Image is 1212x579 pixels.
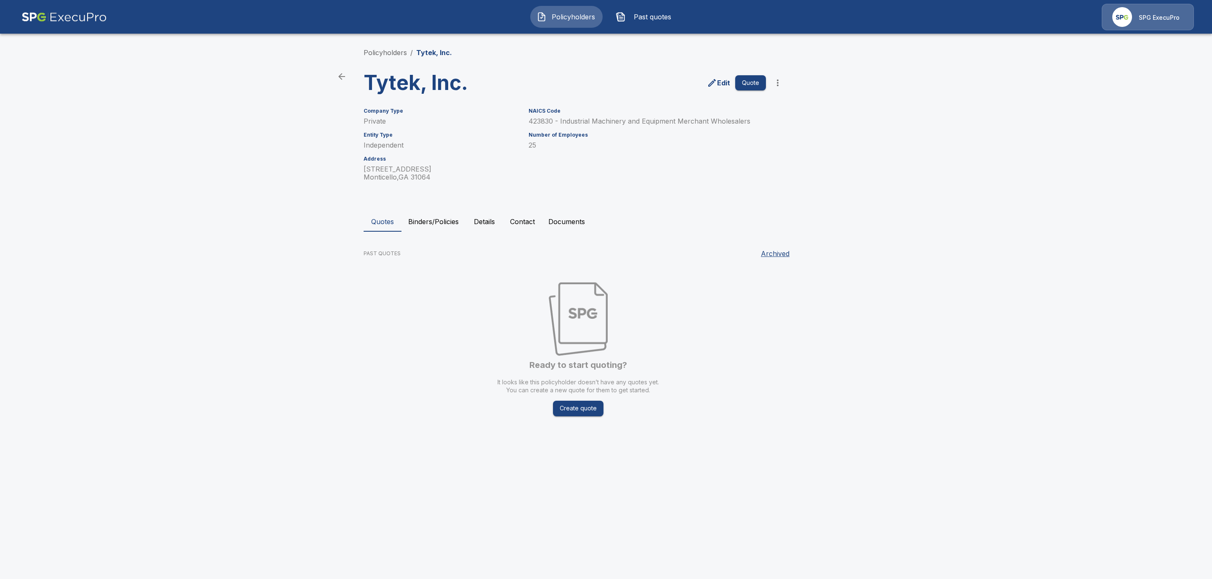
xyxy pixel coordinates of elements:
[530,6,603,28] button: Policyholders IconPolicyholders
[616,12,626,22] img: Past quotes Icon
[717,78,730,88] p: Edit
[364,71,571,95] h3: Tytek, Inc.
[553,401,603,416] button: Create quote
[1102,4,1194,30] a: Agency IconSPG ExecuPro
[333,68,350,85] a: back
[757,245,793,262] button: Archived
[21,4,107,30] img: AA Logo
[364,156,518,162] h6: Address
[364,117,518,125] p: Private
[735,75,766,91] button: Quote
[550,12,596,22] span: Policyholders
[769,74,786,91] button: more
[537,12,547,22] img: Policyholders Icon
[401,212,465,232] button: Binders/Policies
[410,48,413,58] li: /
[629,12,675,22] span: Past quotes
[529,132,766,138] h6: Number of Employees
[364,141,518,149] p: Independent
[1139,13,1180,22] p: SPG ExecuPro
[364,48,452,58] nav: breadcrumb
[364,250,401,257] p: PAST QUOTES
[497,378,659,394] p: It looks like this policyholder doesn’t have any quotes yet. You can create a new quote for them ...
[609,6,682,28] button: Past quotes IconPast quotes
[364,132,518,138] h6: Entity Type
[529,141,766,149] p: 25
[364,212,401,232] button: Quotes
[503,212,542,232] button: Contact
[465,212,503,232] button: Details
[1112,7,1132,27] img: Agency Icon
[529,117,766,125] p: 423830 - Industrial Machinery and Equipment Merchant Wholesalers
[529,359,627,371] h6: Ready to start quoting?
[705,76,732,90] a: edit
[542,212,592,232] button: Documents
[416,48,452,58] p: Tytek, Inc.
[364,212,848,232] div: policyholder tabs
[364,48,407,57] a: Policyholders
[364,165,518,181] p: [STREET_ADDRESS] Monticello , GA 31064
[529,108,766,114] h6: NAICS Code
[364,108,518,114] h6: Company Type
[549,282,608,356] img: No quotes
